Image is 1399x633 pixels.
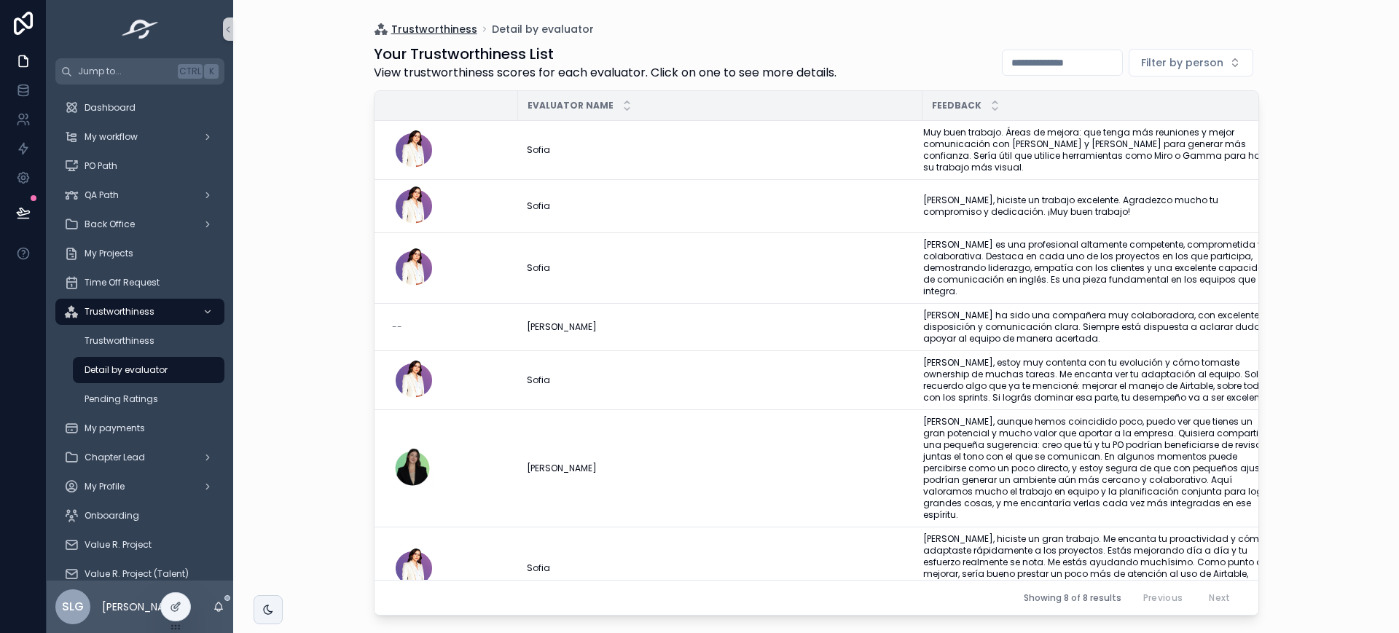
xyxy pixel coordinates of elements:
span: PO Path [85,160,117,172]
img: App logo [117,17,163,41]
span: Trustworthiness [85,306,154,318]
h1: Your Trustworthiness List [374,44,836,64]
span: Jump to... [78,66,172,77]
a: Sofía-Guilliano.png [392,548,509,589]
a: Detail by evaluator [492,22,594,36]
a: Sofía-Guilliano.png [392,360,509,401]
span: Showing 8 of 8 results [1024,592,1121,604]
span: Sofia [527,374,550,386]
a: Muy buen trabajo. Áreas de mejora: que tenga más reuniones y mejor comunicación con [PERSON_NAME]... [923,127,1275,173]
span: Trustworthiness [85,335,154,347]
span: Time Off Request [85,277,160,288]
a: Sofia [527,144,914,156]
a: Sofia [527,200,914,212]
span: Value R. Project (Talent) [85,568,189,580]
span: My Projects [85,248,133,259]
a: Back Office [55,211,224,237]
a: My Profile [55,473,224,500]
a: Trustworthiness [55,299,224,325]
a: My payments [55,415,224,441]
span: My Profile [85,481,125,492]
img: Sofía-Guilliano.png [392,130,436,170]
a: Value R. Project (Talent) [55,561,224,587]
a: QA Path [55,182,224,208]
span: Detail by evaluator [85,364,168,376]
span: Onboarding [85,510,139,522]
span: Sofia [527,144,550,156]
a: Detail by evaluator [73,357,224,383]
a: [PERSON_NAME] [527,321,914,333]
span: Trustworthiness [391,22,477,36]
img: Sofía-Guilliano.png [392,548,436,589]
span: View trustworthiness scores for each evaluator. Click on one to see more details. [374,64,836,82]
span: Back Office [85,219,135,230]
a: Andrea-García-(1).png [392,448,509,489]
a: Time Off Request [55,270,224,296]
a: My Projects [55,240,224,267]
a: [PERSON_NAME] es una profesional altamente competente, comprometida y colaborativa. Destaca en ca... [923,239,1275,297]
a: [PERSON_NAME] [527,463,914,474]
span: Sofia [527,562,550,574]
span: SLG [62,598,84,616]
span: Dashboard [85,102,136,114]
span: [PERSON_NAME] [527,463,597,474]
a: [PERSON_NAME], aunque hemos coincidido poco, puedo ver que tienes un gran potencial y mucho valor... [923,416,1275,521]
span: [PERSON_NAME] [527,321,597,333]
img: Andrea-García-(1).png [392,448,433,489]
span: Pending Ratings [85,393,158,405]
span: Sofia [527,200,550,212]
span: -- [392,321,402,333]
div: scrollable content [47,84,233,581]
a: Chapter Lead [55,444,224,471]
a: Sofía-Guilliano.png [392,248,509,288]
a: Sofia [527,374,914,386]
a: Onboarding [55,503,224,529]
span: Chapter Lead [85,452,145,463]
img: Sofía-Guilliano.png [392,186,436,227]
span: My payments [85,422,145,434]
img: Sofía-Guilliano.png [392,360,436,401]
a: My workflow [55,124,224,150]
span: K [205,66,217,77]
a: [PERSON_NAME] ha sido una compañera muy colaboradora, con excelente disposición y comunicación cl... [923,310,1275,345]
a: [PERSON_NAME], hiciste un gran trabajo. Me encanta tu proactividad y cómo te adaptaste rápidament... [923,533,1275,603]
a: Sofia [527,262,914,274]
a: PO Path [55,153,224,179]
a: [PERSON_NAME], estoy muy contenta con tu evolución y cómo tomaste ownership de muchas tareas. Me ... [923,357,1275,404]
span: Feedback [932,100,981,111]
span: Value R. Project [85,539,152,551]
a: Sofia [527,562,914,574]
a: Trustworthiness [73,328,224,354]
a: Pending Ratings [73,386,224,412]
button: Select Button [1129,49,1253,76]
a: Trustworthiness [374,22,477,36]
span: My workflow [85,131,138,143]
span: Sofia [527,262,550,274]
a: -- [392,321,509,333]
button: Jump to...CtrlK [55,58,224,84]
p: [PERSON_NAME] [102,599,182,614]
a: Sofía-Guilliano.png [392,130,509,170]
a: Sofía-Guilliano.png [392,186,509,227]
span: Ctrl [178,64,203,79]
a: Value R. Project [55,532,224,558]
span: QA Path [85,189,119,201]
a: Dashboard [55,95,224,121]
span: Evaluator name [528,100,614,111]
span: Filter by person [1141,55,1223,70]
a: [PERSON_NAME], hiciste un trabajo excelente. Agradezco mucho tu compromiso y dedicación. ¡Muy bue... [923,194,1275,218]
img: Sofía-Guilliano.png [392,248,436,288]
